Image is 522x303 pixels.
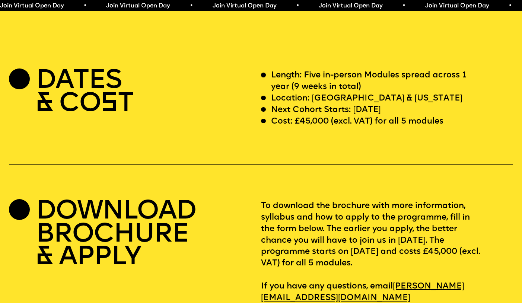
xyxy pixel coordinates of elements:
[36,201,196,269] h2: DOWNLOAD BROCHURE & APPLY
[271,93,462,105] p: Location: [GEOGRAPHIC_DATA] & [US_STATE]
[36,70,133,116] h2: DATES & CO T
[271,70,481,93] p: Length: Five in-person Modules spread across 1 year (9 weeks in total)
[271,116,443,128] p: Cost: £45,000 (excl. VAT) for all 5 modules
[295,3,298,9] span: •
[82,3,86,9] span: •
[401,3,405,9] span: •
[189,3,192,9] span: •
[507,3,511,9] span: •
[101,91,117,118] span: S
[271,105,381,116] p: Next Cohort Starts: [DATE]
